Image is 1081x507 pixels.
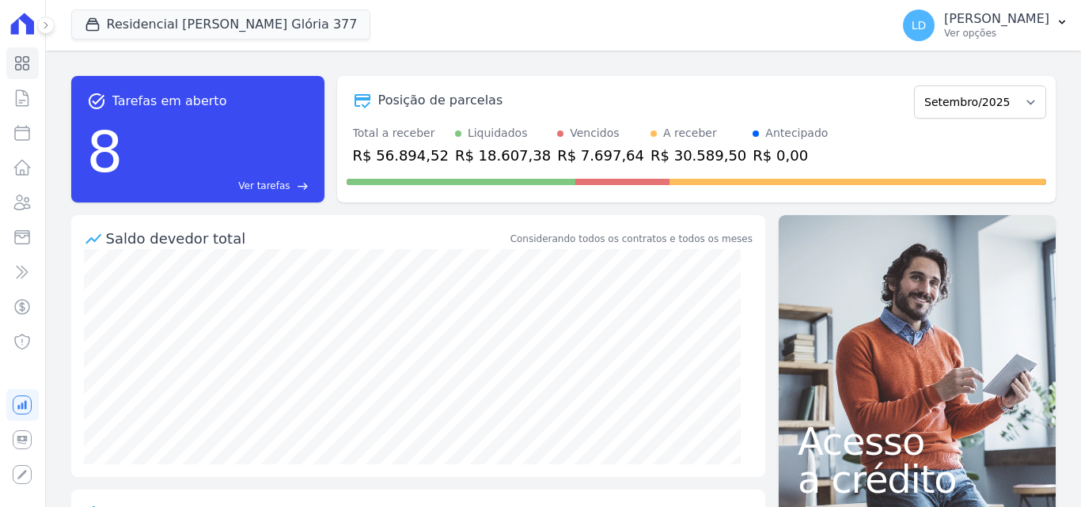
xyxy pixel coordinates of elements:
[557,145,644,166] div: R$ 7.697,64
[912,20,927,31] span: LD
[663,125,717,142] div: A receber
[753,145,828,166] div: R$ 0,00
[106,228,507,249] div: Saldo devedor total
[944,11,1049,27] p: [PERSON_NAME]
[798,460,1037,498] span: a crédito
[455,145,551,166] div: R$ 18.607,38
[510,232,753,246] div: Considerando todos os contratos e todos os meses
[238,179,290,193] span: Ver tarefas
[87,111,123,193] div: 8
[297,180,309,192] span: east
[87,92,106,111] span: task_alt
[890,3,1081,47] button: LD [PERSON_NAME] Ver opções
[570,125,619,142] div: Vencidos
[378,91,503,110] div: Posição de parcelas
[468,125,528,142] div: Liquidados
[71,9,371,40] button: Residencial [PERSON_NAME] Glória 377
[650,145,746,166] div: R$ 30.589,50
[944,27,1049,40] p: Ver opções
[798,422,1037,460] span: Acesso
[112,92,227,111] span: Tarefas em aberto
[765,125,828,142] div: Antecipado
[129,179,308,193] a: Ver tarefas east
[353,145,449,166] div: R$ 56.894,52
[353,125,449,142] div: Total a receber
